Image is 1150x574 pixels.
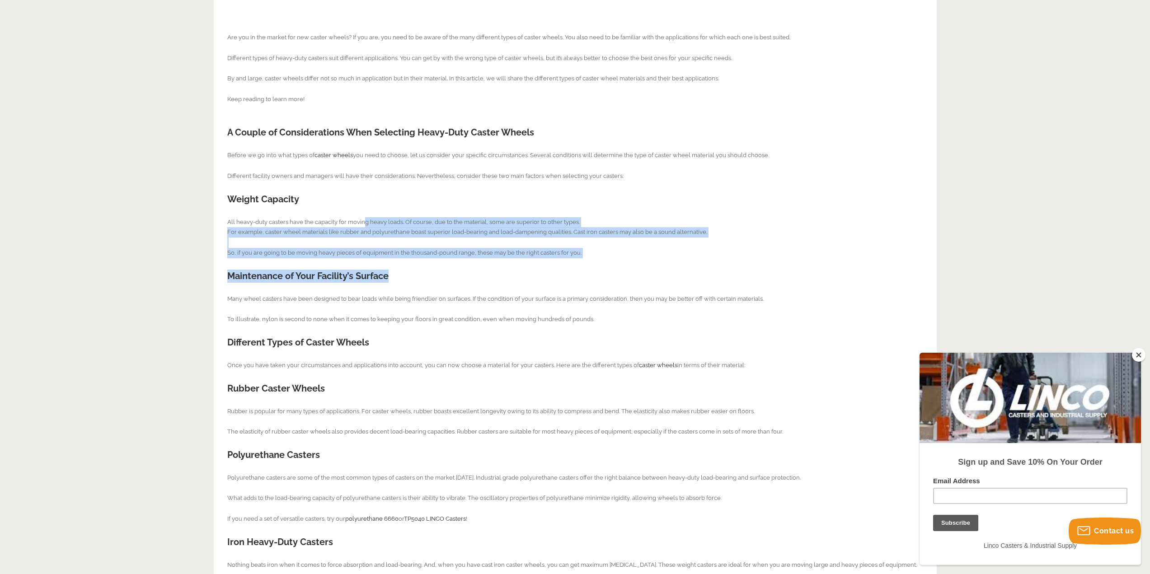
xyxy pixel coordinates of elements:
h2: Weight Capacity [227,193,923,206]
a: caster wheels [314,152,353,159]
p: All heavy-duty casters have the capacity for moving heavy loads. Of course, due to the material, ... [227,217,923,258]
p: Many wheel casters have been designed to bear loads while being friendlier on surfaces. If the co... [227,294,923,325]
a: caster wheels [639,362,677,369]
a: polyurethane 6660 [345,515,399,522]
p: Rubber is popular for many types of applications. For caster wheels, rubber boasts excellent long... [227,406,923,437]
h2: A Couple of Considerations When Selecting Heavy-Duty Caster Wheels [227,126,923,139]
span: Linco Casters & Industrial Supply [64,189,157,196]
strong: Sign up and Save 10% On Your Order [38,105,183,114]
p: Polyurethane casters are some of the most common types of casters on the market [DATE]. Industria... [227,473,923,524]
p: Before we go into what types of you need to choose, let us consider your specific circumstances. ... [227,150,923,181]
span: Contact us [1094,527,1134,535]
p: Once you have taken your circumstances and applications into account, you can now choose a materi... [227,360,923,371]
input: Subscribe [14,162,59,178]
h2: Different Types of Caster Wheels [227,336,923,349]
button: Close [1132,348,1145,362]
h2: Iron Heavy-Duty Casters [227,536,923,549]
h2: Rubber Caster Wheels [227,382,923,395]
h2: Polyurethane Casters [227,448,923,462]
a: TP5040 LINCO Casters [404,515,466,522]
p: Are you in the market for new caster wheels? If you are, you need to be aware of the many differe... [227,33,923,115]
button: Contact us [1069,518,1141,545]
h2: Maintenance of Your Facility’s Surface [227,270,923,283]
label: Email Address [14,124,208,135]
